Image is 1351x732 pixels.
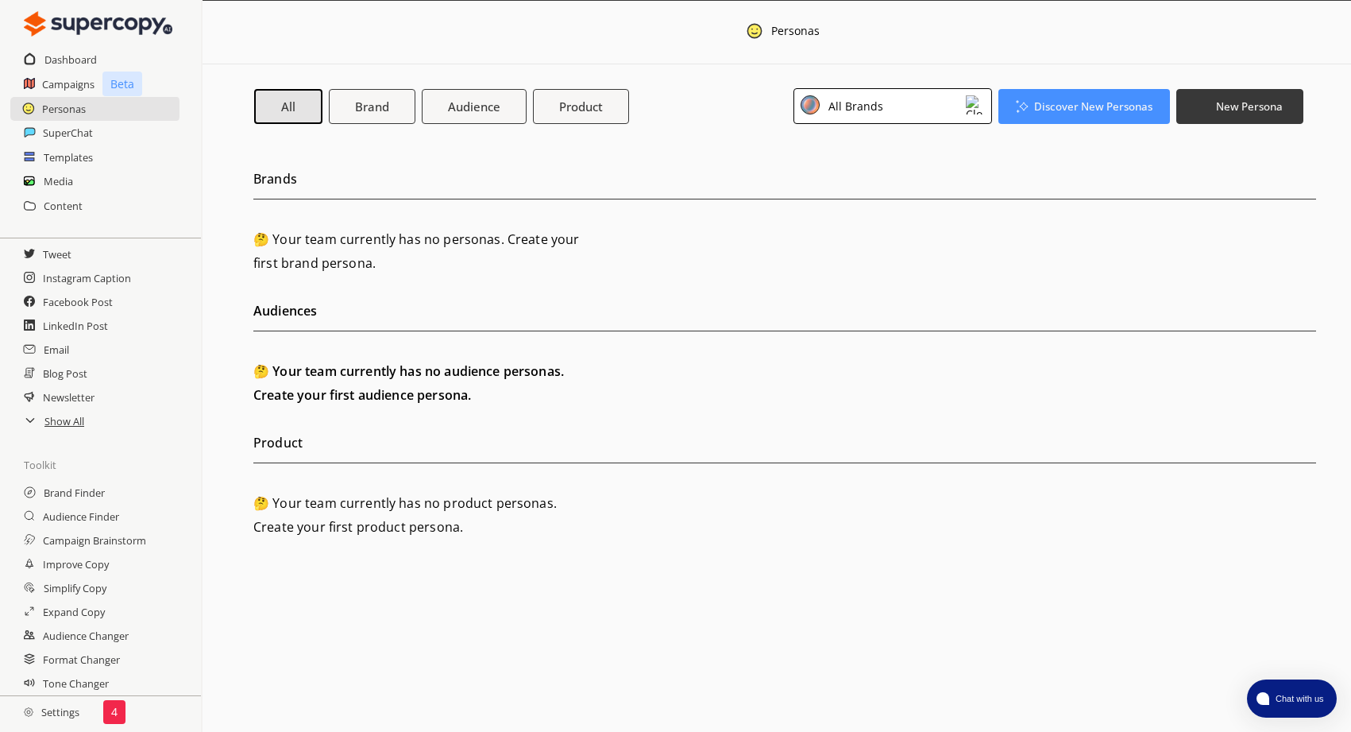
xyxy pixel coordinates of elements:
img: Close [746,22,763,40]
a: Blog Post [43,362,87,385]
img: Close [966,95,985,114]
span: Chat with us [1269,692,1327,705]
a: Brand Finder [44,481,105,505]
button: New Persona [1176,89,1303,124]
a: LinkedIn Post [43,314,108,338]
b: All [281,99,295,114]
h2: Audiences [253,299,1316,331]
a: Expand Copy [43,600,105,624]
a: SuperChat [43,121,93,145]
a: Dashboard [44,48,97,72]
a: Newsletter [43,385,95,409]
a: Campaign Brainstorm [43,529,146,552]
h2: 🤔 Your team currently has no audience personas. Create your first audience persona. [253,359,597,407]
a: Instagram Caption [43,266,131,290]
img: Close [24,8,172,40]
b: Audience [448,99,500,114]
button: Product [533,89,629,124]
button: Discover New Personas [998,89,1171,124]
button: atlas-launcher [1247,680,1337,718]
h2: Brands [253,167,1316,199]
a: Facebook Post [43,290,113,314]
button: All [254,89,322,124]
a: Audience Changer [43,624,129,648]
button: Brand [329,89,415,124]
a: Tone Changer [43,672,109,695]
img: Close [24,707,33,717]
div: Personas [771,25,820,42]
b: Product [559,99,603,114]
a: Content [44,194,83,218]
a: Templates [44,145,93,169]
p: Beta [102,72,142,96]
a: Format Changer [43,648,120,672]
h2: 🤔 Your team currently has no personas. Create your first brand persona. [253,227,597,275]
a: Tweet [43,242,71,266]
img: Close [801,95,820,114]
a: Show All [44,409,84,433]
h2: 🤔 Your team currently has no product personas. Create your first product persona. [253,491,597,539]
div: All Brands [823,95,883,117]
p: 4 [111,706,118,718]
b: Brand [355,99,389,114]
a: Media [44,169,73,193]
a: Personas [42,97,86,121]
a: Simplify Copy [44,576,106,600]
a: Audience Finder [43,505,119,529]
b: Discover New Personas [1034,99,1152,114]
a: Improve Copy [43,552,109,576]
button: Audience [422,89,527,124]
b: New Persona [1216,99,1283,114]
a: Campaigns [42,72,95,96]
h2: Product [253,431,1316,463]
a: Email [44,338,69,362]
